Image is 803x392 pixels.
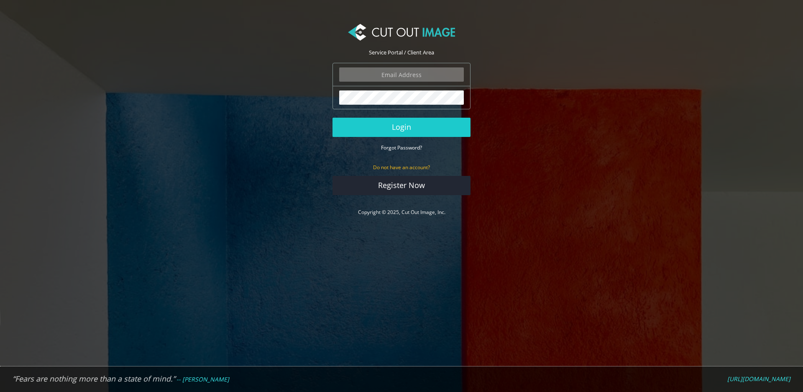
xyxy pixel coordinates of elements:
span: Service Portal / Client Area [369,49,434,56]
a: [URL][DOMAIN_NAME] [727,375,790,383]
button: Login [332,118,471,137]
a: Register Now [332,176,471,195]
em: “Fears are nothing more than a state of mind.” [13,374,175,384]
a: Forgot Password? [381,144,422,151]
input: Email Address [339,67,464,82]
img: Cut Out Image [348,24,455,41]
em: -- [PERSON_NAME] [176,375,229,383]
a: Copyright © 2025, Cut Out Image, Inc. [358,209,445,216]
small: Do not have an account? [373,164,430,171]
